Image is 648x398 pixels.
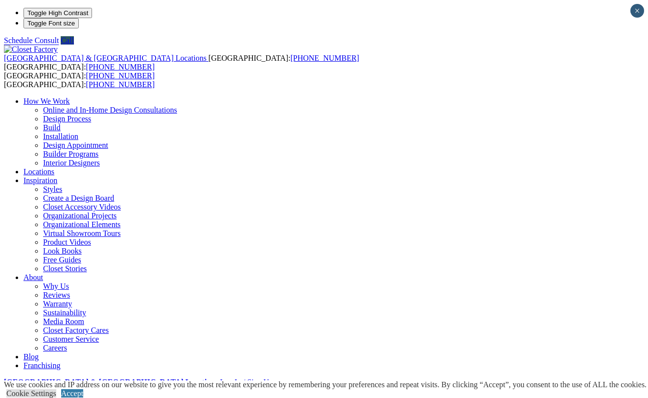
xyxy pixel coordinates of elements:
[86,80,155,89] a: [PHONE_NUMBER]
[4,45,58,54] img: Closet Factory
[43,123,61,132] a: Build
[43,185,62,193] a: Styles
[23,8,92,18] button: Toggle High Contrast
[43,326,109,334] a: Closet Factory Cares
[43,106,177,114] a: Online and In-Home Design Consultations
[43,247,82,255] a: Look Books
[4,36,59,45] a: Schedule Consult
[43,229,121,237] a: Virtual Showroom Tours
[23,18,79,28] button: Toggle Font size
[43,344,67,352] a: Careers
[43,317,84,326] a: Media Room
[43,264,87,273] a: Closet Stories
[43,159,100,167] a: Interior Designers
[4,380,647,389] div: We use cookies and IP address on our website to give you the most relevant experience by remember...
[43,308,86,317] a: Sustainability
[4,54,208,62] a: [GEOGRAPHIC_DATA] & [GEOGRAPHIC_DATA] Locations
[43,238,91,246] a: Product Videos
[43,132,78,140] a: Installation
[6,389,56,398] a: Cookie Settings
[220,378,273,386] a: Log In / Sign Up
[43,150,98,158] a: Builder Programs
[4,54,207,62] span: [GEOGRAPHIC_DATA] & [GEOGRAPHIC_DATA] Locations
[86,63,155,71] a: [PHONE_NUMBER]
[43,256,81,264] a: Free Guides
[23,176,57,185] a: Inspiration
[43,300,72,308] a: Warranty
[4,378,218,386] a: [GEOGRAPHIC_DATA] & [GEOGRAPHIC_DATA] Locations
[43,282,69,290] a: Why Us
[23,97,70,105] a: How We Work
[630,4,644,18] button: Close
[23,273,43,281] a: About
[290,54,359,62] a: [PHONE_NUMBER]
[23,352,39,361] a: Blog
[43,194,114,202] a: Create a Design Board
[4,71,155,89] span: [GEOGRAPHIC_DATA]: [GEOGRAPHIC_DATA]:
[23,361,61,370] a: Franchising
[27,9,88,17] span: Toggle High Contrast
[43,220,120,229] a: Organizational Elements
[43,141,108,149] a: Design Appointment
[86,71,155,80] a: [PHONE_NUMBER]
[43,291,70,299] a: Reviews
[23,167,54,176] a: Locations
[4,54,359,71] span: [GEOGRAPHIC_DATA]: [GEOGRAPHIC_DATA]:
[43,335,99,343] a: Customer Service
[43,203,121,211] a: Closet Accessory Videos
[61,389,83,398] a: Accept
[61,36,74,45] a: Call
[27,20,75,27] span: Toggle Font size
[43,211,116,220] a: Organizational Projects
[43,115,91,123] a: Design Process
